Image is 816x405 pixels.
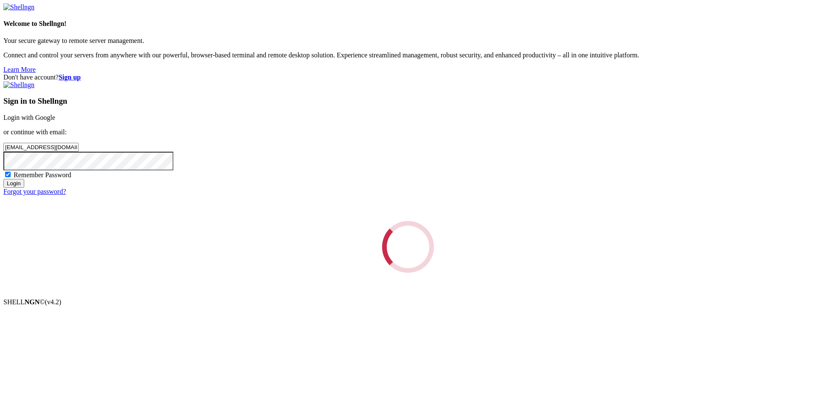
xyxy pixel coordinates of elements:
input: Email address [3,143,79,152]
p: or continue with email: [3,128,813,136]
a: Sign up [59,74,81,81]
h3: Sign in to Shellngn [3,96,813,106]
span: Remember Password [14,171,71,178]
p: Connect and control your servers from anywhere with our powerful, browser-based terminal and remo... [3,51,813,59]
h4: Welcome to Shellngn! [3,20,813,28]
div: Loading... [373,212,444,283]
p: Your secure gateway to remote server management. [3,37,813,45]
img: Shellngn [3,81,34,89]
a: Login with Google [3,114,55,121]
span: 4.2.0 [45,298,62,306]
input: Remember Password [5,172,11,177]
span: SHELL © [3,298,61,306]
b: NGN [25,298,40,306]
div: Don't have account? [3,74,813,81]
a: Forgot your password? [3,188,66,195]
img: Shellngn [3,3,34,11]
a: Learn More [3,66,36,73]
input: Login [3,179,24,188]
